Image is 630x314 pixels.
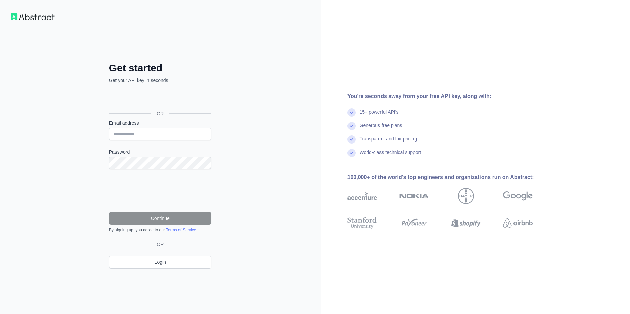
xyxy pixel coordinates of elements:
div: Generous free plans [360,122,402,135]
div: By signing up, you agree to our . [109,227,211,233]
img: nokia [399,188,429,204]
p: Get your API key in seconds [109,77,211,84]
a: Login [109,256,211,269]
img: google [503,188,533,204]
img: check mark [347,149,356,157]
label: Email address [109,120,211,126]
div: 15+ powerful API's [360,108,399,122]
img: check mark [347,135,356,144]
span: OR [151,110,169,117]
img: accenture [347,188,377,204]
img: shopify [451,216,481,230]
h2: Get started [109,62,211,74]
div: World-class technical support [360,149,421,162]
a: Terms of Service [166,228,196,232]
img: check mark [347,108,356,117]
iframe: reCAPTCHA [109,178,211,204]
img: bayer [458,188,474,204]
label: Password [109,149,211,155]
span: OR [154,241,166,248]
img: check mark [347,122,356,130]
iframe: Sign in with Google Button [106,91,213,106]
div: Transparent and fair pricing [360,135,417,149]
img: Workflow [11,13,55,20]
button: Continue [109,212,211,225]
div: You're seconds away from your free API key, along with: [347,92,554,100]
img: airbnb [503,216,533,230]
img: stanford university [347,216,377,230]
div: 100,000+ of the world's top engineers and organizations run on Abstract: [347,173,554,181]
img: payoneer [399,216,429,230]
